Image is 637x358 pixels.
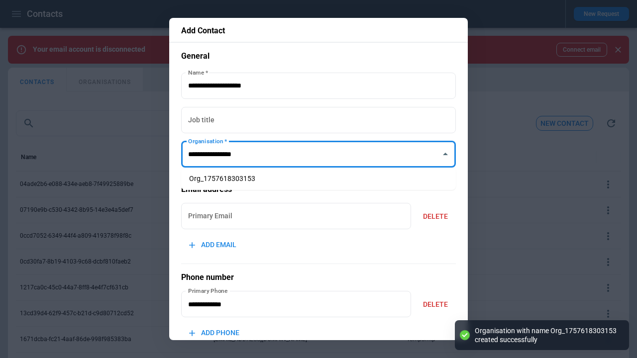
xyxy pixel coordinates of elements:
[188,137,227,145] label: Organisation
[188,286,228,295] label: Primary Phone
[181,234,244,256] button: ADD EMAIL
[181,26,456,36] p: Add Contact
[181,322,247,344] button: ADD PHONE
[415,206,456,227] button: DELETE
[188,68,208,77] label: Name
[475,326,619,344] div: Organisation with name Org_1757618303153 created successfully
[415,294,456,315] button: DELETE
[181,272,456,283] h5: Phone number
[181,51,456,62] h5: General
[181,172,456,186] li: Org_1757618303153
[438,147,452,161] button: Close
